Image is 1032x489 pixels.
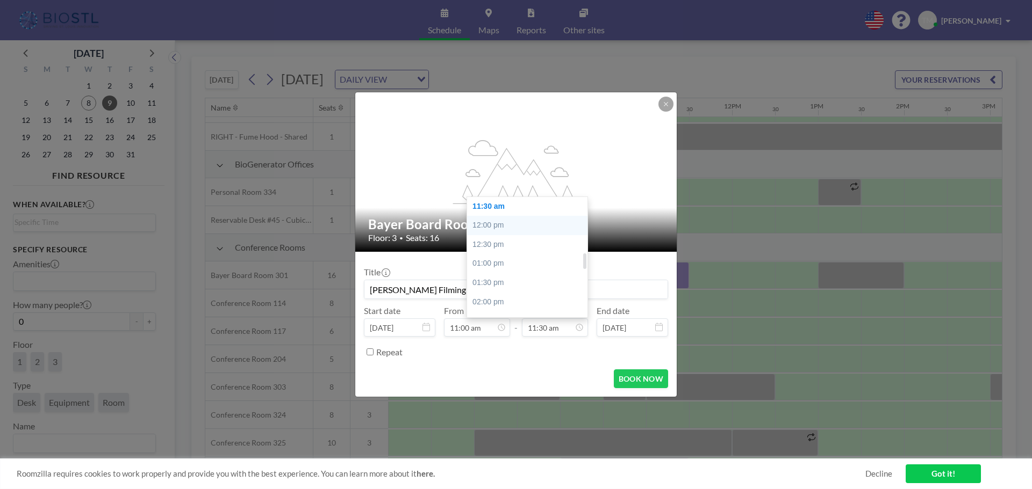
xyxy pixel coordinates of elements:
button: BOOK NOW [614,369,668,388]
div: 12:30 pm [467,235,593,254]
span: • [399,234,403,242]
a: Got it! [906,464,981,483]
label: Repeat [376,347,403,357]
span: - [514,309,518,333]
label: Title [364,267,389,278]
div: 02:00 pm [467,293,593,312]
div: 12:00 pm [467,216,593,235]
a: Decline [865,469,892,479]
h2: Bayer Board Room 301 [368,216,665,232]
label: End date [597,305,629,316]
span: Roomzilla requires cookies to work properly and provide you with the best experience. You can lea... [17,469,865,479]
div: 11:30 am [467,197,593,216]
label: From [444,305,464,316]
span: Floor: 3 [368,232,397,243]
div: 01:30 pm [467,273,593,293]
span: Seats: 16 [406,232,439,243]
input: Tim's reservation [364,280,668,298]
label: Start date [364,305,400,316]
div: 01:00 pm [467,254,593,273]
a: here. [417,469,435,478]
div: 02:30 pm [467,311,593,331]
